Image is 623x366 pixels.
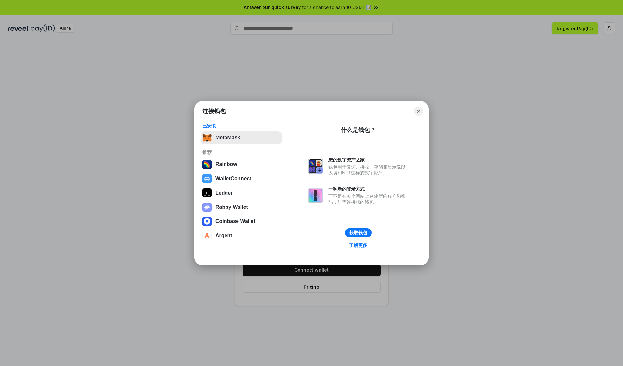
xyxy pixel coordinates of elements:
[202,174,212,183] img: svg+xml,%3Csvg%20width%3D%2228%22%20height%3D%2228%22%20viewBox%3D%220%200%2028%2028%22%20fill%3D...
[201,201,282,214] button: Rabby Wallet
[349,230,367,236] div: 获取钱包
[201,186,282,199] button: Ledger
[215,218,255,224] div: Coinbase Wallet
[202,149,280,155] div: 推荐
[202,217,212,226] img: svg+xml,%3Csvg%20width%3D%2228%22%20height%3D%2228%22%20viewBox%3D%220%200%2028%2028%22%20fill%3D...
[202,133,212,142] img: svg+xml,%3Csvg%20fill%3D%22none%22%20height%3D%2233%22%20viewBox%3D%220%200%2035%2033%22%20width%...
[201,131,282,144] button: MetaMask
[215,161,237,167] div: Rainbow
[345,241,371,250] a: 了解更多
[414,107,423,116] button: Close
[202,188,212,197] img: svg+xml,%3Csvg%20xmlns%3D%22http%3A%2F%2Fwww.w3.org%2F2000%2Fsvg%22%20width%3D%2228%22%20height%3...
[215,190,233,196] div: Ledger
[201,229,282,242] button: Argent
[328,186,409,192] div: 一种新的登录方式
[328,164,409,176] div: 钱包用于发送、接收、存储和显示像以太坊和NFT这样的数字资产。
[308,159,323,174] img: svg+xml,%3Csvg%20xmlns%3D%22http%3A%2F%2Fwww.w3.org%2F2000%2Fsvg%22%20fill%3D%22none%22%20viewBox...
[202,231,212,240] img: svg+xml,%3Csvg%20width%3D%2228%22%20height%3D%2228%22%20viewBox%3D%220%200%2028%2028%22%20fill%3D...
[215,204,248,210] div: Rabby Wallet
[345,228,372,237] button: 获取钱包
[215,233,232,239] div: Argent
[202,123,280,129] div: 已安装
[202,107,226,115] h1: 连接钱包
[201,172,282,185] button: WalletConnect
[341,126,376,134] div: 什么是钱包？
[349,242,367,248] div: 了解更多
[215,176,251,182] div: WalletConnect
[328,193,409,205] div: 而不是在每个网站上创建新的账户和密码，只需连接您的钱包。
[201,215,282,228] button: Coinbase Wallet
[202,160,212,169] img: svg+xml,%3Csvg%20width%3D%22120%22%20height%3D%22120%22%20viewBox%3D%220%200%20120%20120%22%20fil...
[308,188,323,203] img: svg+xml,%3Csvg%20xmlns%3D%22http%3A%2F%2Fwww.w3.org%2F2000%2Fsvg%22%20fill%3D%22none%22%20viewBox...
[215,135,240,141] div: MetaMask
[201,158,282,171] button: Rainbow
[328,157,409,163] div: 您的数字资产之家
[202,203,212,212] img: svg+xml,%3Csvg%20xmlns%3D%22http%3A%2F%2Fwww.w3.org%2F2000%2Fsvg%22%20fill%3D%22none%22%20viewBox...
